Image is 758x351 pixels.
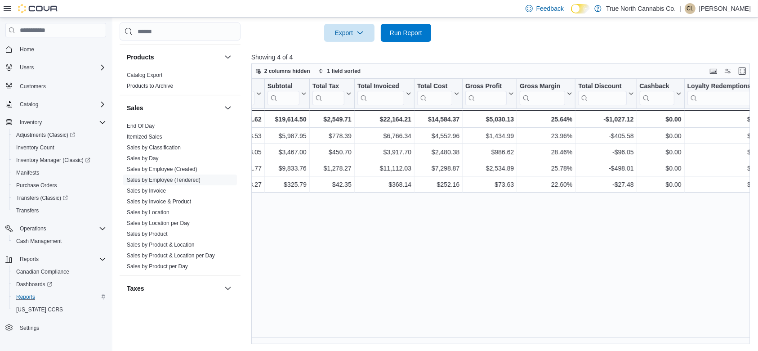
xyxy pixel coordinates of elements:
img: Cova [18,4,58,13]
button: Total Invoiced [357,82,411,105]
button: Settings [2,321,110,334]
a: Sales by Product [127,231,168,237]
button: Operations [16,223,50,234]
div: $0.00 [639,114,681,125]
span: Tax Details [127,303,153,310]
a: Inventory Manager (Classic) [13,155,94,166]
a: Itemized Sales [127,134,162,140]
span: Adjustments (Classic) [16,131,75,139]
span: Purchase Orders [16,182,57,189]
div: $7,298.87 [417,163,459,174]
input: Dark Mode [571,4,590,13]
span: Reports [20,256,39,263]
span: End Of Day [127,122,155,130]
span: Customers [20,83,46,90]
button: Inventory Count [9,141,110,154]
span: Adjustments (Classic) [13,130,106,140]
a: Sales by Employee (Created) [127,166,197,172]
a: Dashboards [9,278,110,291]
span: Sales by Invoice & Product [127,198,191,205]
span: Products to Archive [127,82,173,90]
div: Loyalty Redemptions [687,82,756,91]
span: Reports [16,293,35,301]
button: Manifests [9,166,110,179]
button: Cashback [639,82,681,105]
button: Enter fullscreen [737,66,748,76]
div: Gross Profit [465,82,507,91]
span: [US_STATE] CCRS [16,306,63,313]
span: Transfers [13,205,106,216]
a: Transfers [13,205,42,216]
div: Charity Larocque [685,3,696,14]
span: Operations [20,225,46,232]
a: Sales by Employee (Tendered) [127,177,201,183]
div: $778.39 [312,130,352,141]
span: Sales by Location [127,209,169,216]
div: Subtotal [268,82,299,105]
div: $20,641.62 [213,114,262,125]
div: $11,112.03 [357,163,411,174]
div: $19,614.50 [268,114,307,125]
button: Transfers [9,204,110,217]
a: Products to Archive [127,83,173,89]
div: $3,563.05 [213,147,262,157]
button: Products [223,52,233,63]
a: Canadian Compliance [13,266,73,277]
div: 25.64% [520,114,572,125]
span: Home [16,44,106,55]
button: Reports [2,253,110,265]
button: Customers [2,79,110,92]
div: Products [120,70,241,95]
button: Keyboard shortcuts [708,66,719,76]
div: Subtotal [268,82,299,91]
a: Sales by Classification [127,144,181,151]
a: Manifests [13,167,43,178]
div: Total Discount [578,82,626,105]
div: $325.79 [268,179,307,190]
span: Inventory Count [13,142,106,153]
a: Dashboards [13,279,56,290]
div: $450.70 [312,147,352,157]
div: $3,917.70 [357,147,411,157]
div: $353.27 [213,179,262,190]
span: Home [20,46,34,53]
button: Export [324,24,375,42]
div: $1,434.99 [465,130,514,141]
span: Export [330,24,369,42]
div: -$27.48 [578,179,633,190]
div: Gross Sales [213,82,254,105]
span: Feedback [536,4,564,13]
span: Sales by Location per Day [127,220,190,227]
div: $3,467.00 [268,147,307,157]
a: Inventory Count [13,142,58,153]
a: Tax Details [127,303,153,310]
button: Taxes [127,284,221,293]
div: $22,164.21 [357,114,411,125]
a: [US_STATE] CCRS [13,304,67,315]
div: $6,393.53 [213,130,262,141]
div: $5,030.13 [465,114,514,125]
div: $1,278.27 [312,163,352,174]
button: 1 field sorted [315,66,365,76]
a: Settings [16,323,43,333]
div: $73.63 [465,179,514,190]
span: 2 columns hidden [264,67,310,75]
a: Sales by Product & Location [127,242,195,248]
button: Catalog [2,98,110,111]
div: $14,584.37 [417,114,459,125]
a: Adjustments (Classic) [13,130,79,140]
button: Home [2,43,110,56]
span: Reports [13,292,106,302]
span: Canadian Compliance [16,268,69,275]
span: Inventory Manager (Classic) [13,155,106,166]
h3: Sales [127,103,143,112]
span: Sales by Product per Day [127,263,188,270]
div: $0.00 [640,163,682,174]
span: Catalog [16,99,106,110]
span: Inventory Manager (Classic) [16,157,90,164]
span: Catalog [20,101,38,108]
span: Inventory Count [16,144,54,151]
button: Operations [2,222,110,235]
